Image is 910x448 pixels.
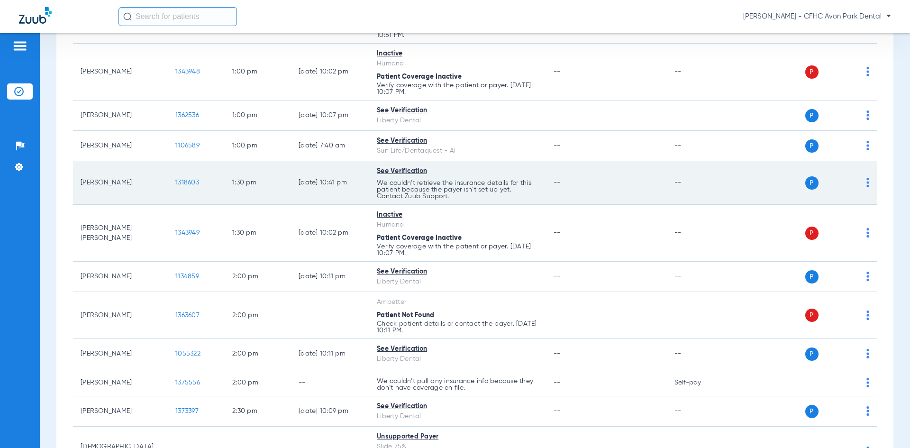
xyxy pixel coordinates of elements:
[805,139,819,153] span: P
[225,101,291,131] td: 1:00 PM
[554,68,561,75] span: --
[225,161,291,205] td: 1:30 PM
[73,292,168,339] td: [PERSON_NAME]
[73,44,168,101] td: [PERSON_NAME]
[291,161,369,205] td: [DATE] 10:41 PM
[554,142,561,149] span: --
[377,267,538,277] div: See Verification
[73,262,168,292] td: [PERSON_NAME]
[667,292,731,339] td: --
[845,272,855,281] img: x.svg
[123,12,132,21] img: Search Icon
[866,272,869,281] img: group-dot-blue.svg
[845,349,855,358] img: x.svg
[377,59,538,69] div: Humana
[377,220,538,230] div: Humana
[377,297,538,307] div: Ambetter
[667,44,731,101] td: --
[845,178,855,187] img: x.svg
[805,405,819,418] span: P
[73,131,168,161] td: [PERSON_NAME]
[73,396,168,427] td: [PERSON_NAME]
[554,112,561,119] span: --
[377,320,538,334] p: Check patient details or contact the payer. [DATE] 10:11 PM.
[225,369,291,396] td: 2:00 PM
[291,205,369,262] td: [DATE] 10:02 PM
[845,406,855,416] img: x.svg
[554,273,561,280] span: --
[667,396,731,427] td: --
[805,309,819,322] span: P
[805,65,819,79] span: P
[377,354,538,364] div: Liberty Dental
[377,411,538,421] div: Liberty Dental
[291,369,369,396] td: --
[377,106,538,116] div: See Verification
[118,7,237,26] input: Search for patients
[175,350,200,357] span: 1055322
[175,179,199,186] span: 1318603
[291,131,369,161] td: [DATE] 7:40 AM
[73,339,168,369] td: [PERSON_NAME]
[805,176,819,190] span: P
[667,161,731,205] td: --
[377,344,538,354] div: See Verification
[845,228,855,238] img: x.svg
[291,292,369,339] td: --
[175,273,199,280] span: 1134859
[866,228,869,238] img: group-dot-blue.svg
[554,179,561,186] span: --
[377,235,462,241] span: Patient Coverage Inactive
[863,402,910,448] iframe: Chat Widget
[225,131,291,161] td: 1:00 PM
[225,262,291,292] td: 2:00 PM
[743,12,891,21] span: [PERSON_NAME] - CFHC Avon Park Dental
[19,7,52,24] img: Zuub Logo
[175,379,200,386] span: 1375556
[377,180,538,200] p: We couldn’t retrieve the insurance details for this patient because the payer isn’t set up yet. C...
[291,339,369,369] td: [DATE] 10:11 PM
[12,40,27,52] img: hamburger-icon
[377,243,538,256] p: Verify coverage with the patient or payer. [DATE] 10:07 PM.
[845,110,855,120] img: x.svg
[805,227,819,240] span: P
[225,396,291,427] td: 2:30 PM
[377,312,434,319] span: Patient Not Found
[554,408,561,414] span: --
[73,101,168,131] td: [PERSON_NAME]
[225,339,291,369] td: 2:00 PM
[175,312,200,319] span: 1363607
[805,270,819,283] span: P
[377,210,538,220] div: Inactive
[667,131,731,161] td: --
[866,178,869,187] img: group-dot-blue.svg
[175,68,200,75] span: 1343948
[845,378,855,387] img: x.svg
[554,350,561,357] span: --
[667,101,731,131] td: --
[667,205,731,262] td: --
[175,112,199,119] span: 1362536
[866,67,869,76] img: group-dot-blue.svg
[377,402,538,411] div: See Verification
[866,141,869,150] img: group-dot-blue.svg
[554,379,561,386] span: --
[377,116,538,126] div: Liberty Dental
[554,312,561,319] span: --
[866,311,869,320] img: group-dot-blue.svg
[554,229,561,236] span: --
[291,262,369,292] td: [DATE] 10:11 PM
[866,378,869,387] img: group-dot-blue.svg
[175,229,200,236] span: 1343949
[377,73,462,80] span: Patient Coverage Inactive
[845,311,855,320] img: x.svg
[377,166,538,176] div: See Verification
[291,396,369,427] td: [DATE] 10:09 PM
[667,262,731,292] td: --
[845,141,855,150] img: x.svg
[73,205,168,262] td: [PERSON_NAME] [PERSON_NAME]
[667,339,731,369] td: --
[225,44,291,101] td: 1:00 PM
[225,292,291,339] td: 2:00 PM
